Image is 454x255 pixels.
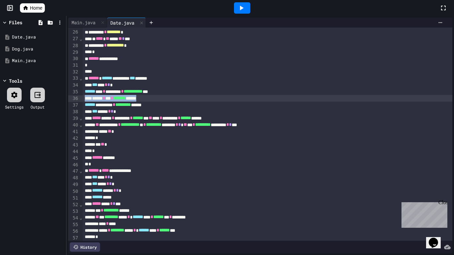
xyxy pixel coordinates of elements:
[9,19,22,26] div: Files
[107,19,138,26] div: Date.java
[79,116,82,121] span: Fold line
[68,62,79,69] div: 31
[68,75,79,82] div: 33
[68,208,79,215] div: 53
[12,34,64,41] div: Date.java
[68,148,79,155] div: 44
[68,188,79,195] div: 50
[68,162,79,168] div: 46
[68,195,79,202] div: 51
[68,55,79,62] div: 30
[5,104,24,110] div: Settings
[79,36,82,42] span: Fold line
[79,122,82,127] span: Fold line
[79,76,82,81] span: Fold line
[30,5,42,11] span: Home
[68,69,79,75] div: 32
[68,95,79,102] div: 36
[68,29,79,36] div: 26
[79,168,82,174] span: Fold line
[68,155,79,162] div: 45
[12,46,64,52] div: Dog.java
[3,3,46,42] div: Chat with us now!Close
[68,89,79,95] div: 35
[68,18,107,28] div: Main.java
[68,42,79,49] div: 28
[68,102,79,109] div: 37
[68,49,79,56] div: 29
[68,19,99,26] div: Main.java
[68,142,79,148] div: 43
[68,128,79,135] div: 41
[68,235,79,241] div: 57
[399,200,447,228] iframe: chat widget
[79,202,82,207] span: Fold line
[68,202,79,208] div: 52
[107,18,146,28] div: Date.java
[68,36,79,42] div: 27
[68,181,79,188] div: 49
[9,77,22,84] div: Tools
[20,3,45,13] a: Home
[68,115,79,122] div: 39
[68,168,79,175] div: 47
[31,104,45,110] div: Output
[70,242,100,252] div: History
[68,122,79,128] div: 40
[68,135,79,142] div: 42
[68,228,79,235] div: 56
[68,82,79,89] div: 34
[79,215,82,220] span: Fold line
[68,221,79,228] div: 55
[426,228,447,248] iframe: chat widget
[12,57,64,64] div: Main.java
[68,215,79,221] div: 54
[68,109,79,115] div: 38
[68,175,79,181] div: 48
